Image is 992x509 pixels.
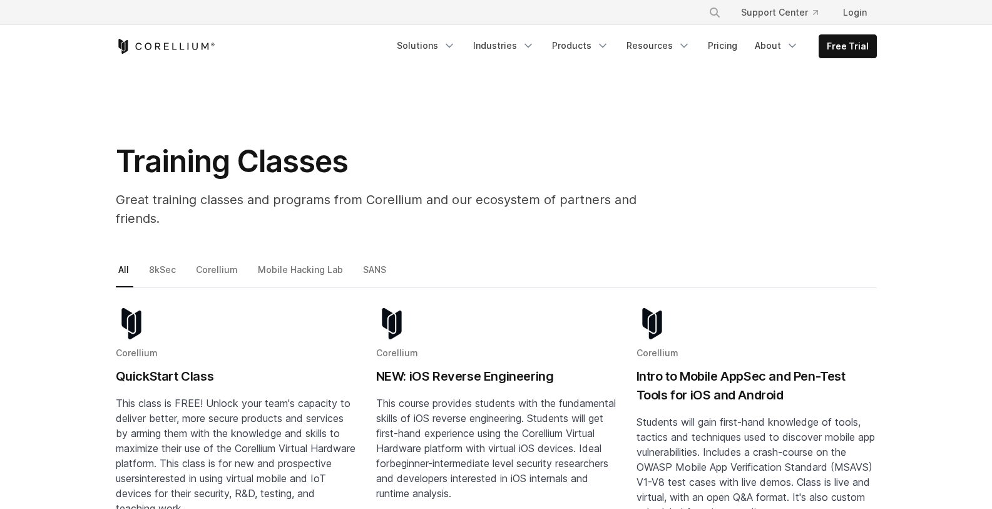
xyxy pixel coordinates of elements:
a: Login [833,1,877,24]
img: corellium-logo-icon-dark [376,308,407,339]
p: Great training classes and programs from Corellium and our ecosystem of partners and friends. [116,190,679,228]
a: Products [545,34,616,57]
h2: NEW: iOS Reverse Engineering [376,367,616,386]
a: Support Center [731,1,828,24]
a: 8kSec [146,262,180,288]
a: Industries [466,34,542,57]
a: Pricing [700,34,745,57]
p: This course provides students with the fundamental skills of iOS reverse engineering. Students wi... [376,396,616,501]
a: Corellium Home [116,39,215,54]
a: Resources [619,34,698,57]
span: This class is FREE! Unlock your team's capacity to deliver better, more secure products and servi... [116,397,355,485]
span: Corellium [376,347,418,358]
a: Free Trial [819,35,876,58]
h2: Intro to Mobile AppSec and Pen-Test Tools for iOS and Android [637,367,877,404]
a: About [747,34,806,57]
span: beginner-intermediate level security researchers and developers interested in iOS internals and r... [376,457,608,500]
h2: QuickStart Class [116,367,356,386]
a: Corellium [193,262,242,288]
a: All [116,262,133,288]
span: Corellium [116,347,158,358]
a: SANS [360,262,391,288]
div: Navigation Menu [389,34,877,58]
button: Search [703,1,726,24]
a: Mobile Hacking Lab [255,262,347,288]
img: corellium-logo-icon-dark [116,308,147,339]
span: Corellium [637,347,678,358]
div: Navigation Menu [693,1,877,24]
img: corellium-logo-icon-dark [637,308,668,339]
h1: Training Classes [116,143,679,180]
a: Solutions [389,34,463,57]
